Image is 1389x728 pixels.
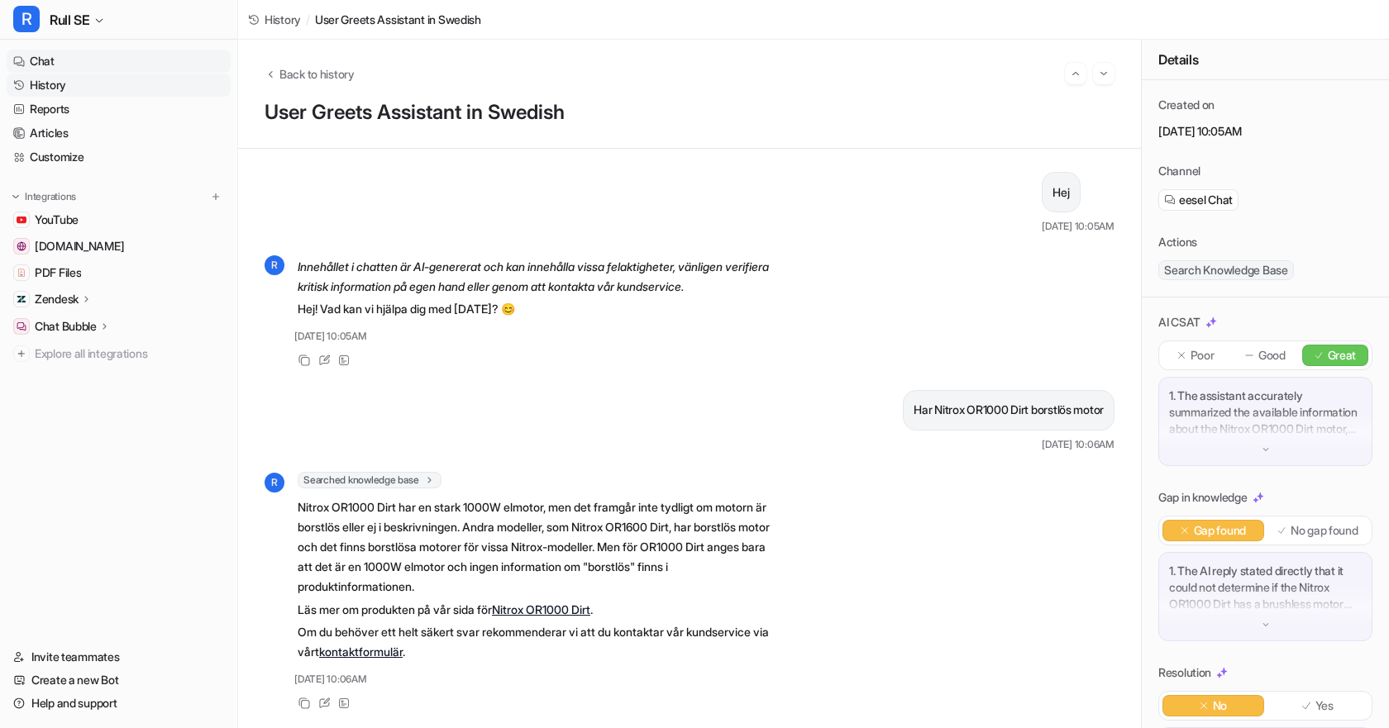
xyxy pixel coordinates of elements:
p: Actions [1158,234,1197,250]
p: [DATE] 10:05AM [1158,123,1372,140]
span: Back to history [279,65,355,83]
p: Chat Bubble [35,318,97,335]
p: Integrations [25,190,76,203]
span: [DATE] 10:06AM [1042,437,1115,452]
p: Great [1328,347,1357,364]
span: [DATE] 10:06AM [294,672,367,687]
img: down-arrow [1260,444,1272,455]
p: No gap found [1291,522,1358,539]
button: Integrations [7,188,81,205]
span: Search Knowledge Base [1158,260,1294,280]
a: Invite teammates [7,645,231,669]
a: PDF FilesPDF Files [7,261,231,284]
p: Poor [1191,347,1215,364]
a: Explore all integrations [7,342,231,365]
span: [DATE] 10:05AM [294,329,367,344]
a: Chat [7,50,231,73]
span: Rull SE [50,8,89,31]
span: History [265,11,301,28]
span: eesel Chat [1179,192,1233,208]
a: kontaktformulär [319,645,403,659]
img: Previous session [1070,66,1081,81]
p: 1. The assistant accurately summarized the available information about the Nitrox OR1000 Dirt mot... [1169,388,1362,437]
a: Articles [7,121,231,145]
p: Channel [1158,163,1200,179]
span: Explore all integrations [35,340,224,367]
span: R [265,255,284,275]
button: Go to next session [1093,63,1115,84]
img: www.rull.se [17,241,26,251]
p: Gap in knowledge [1158,489,1248,506]
a: Reports [7,98,231,121]
p: Nitrox OR1000 Dirt har en stark 1000W elmotor, men det framgår inte tydligt om motorn är borstlös... [298,497,781,597]
img: Next session [1098,66,1110,81]
p: Yes [1315,697,1334,714]
a: Nitrox OR1000 Dirt [492,602,590,616]
a: eesel Chat [1164,192,1233,208]
a: Customize [7,145,231,169]
a: YouTubeYouTube [7,208,231,231]
span: R [265,473,284,492]
button: Go to previous session [1065,63,1086,84]
p: Hej! Vad kan vi hjälpa dig med [DATE]? 😊 [298,299,781,319]
span: / [306,11,310,28]
p: Om du behöver ett helt säkert svar rekommenderar vi att du kontaktar vår kundservice via vårt . [298,622,781,662]
img: YouTube [17,215,26,225]
a: Help and support [7,692,231,715]
span: [DATE] 10:05AM [1042,219,1115,234]
p: Har Nitrox OR1000 Dirt borstlös motor [914,400,1104,420]
p: Hej [1052,183,1069,202]
a: Create a new Bot [7,669,231,692]
p: No [1213,697,1227,714]
img: Zendesk [17,294,26,304]
img: Chat Bubble [17,321,26,331]
img: down-arrow [1260,619,1272,630]
button: Back to history [265,65,355,83]
span: R [13,6,40,32]
p: 1. The AI reply stated directly that it could not determine if the Nitrox OR1000 Dirt has a brush... [1169,563,1362,612]
span: YouTube [35,212,79,228]
h1: User Greets Assistant in Swedish [265,101,1115,125]
span: Searched knowledge base [298,472,442,488]
a: www.rull.se[DOMAIN_NAME] [7,235,231,258]
span: [DOMAIN_NAME] [35,238,124,255]
p: Gap found [1194,522,1246,539]
p: Zendesk [35,291,79,307]
em: Innehållet i chatten är AI-genererat och kan innehålla vissa felaktigheter, vänligen verifiera kr... [298,259,769,293]
p: Resolution [1158,664,1211,681]
span: User Greets Assistant in Swedish [315,11,481,28]
div: Details [1142,40,1389,80]
p: AI CSAT [1158,314,1200,331]
a: History [7,74,231,97]
p: Created on [1158,97,1215,113]
img: eeselChat [1164,194,1176,206]
p: Läs mer om produkten på vår sida för . [298,600,781,620]
p: Good [1258,347,1286,364]
span: PDF Files [35,264,81,281]
img: expand menu [10,191,21,202]
img: PDF Files [17,268,26,278]
a: History [248,11,301,28]
img: menu_add.svg [210,191,222,202]
img: explore all integrations [13,345,30,362]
